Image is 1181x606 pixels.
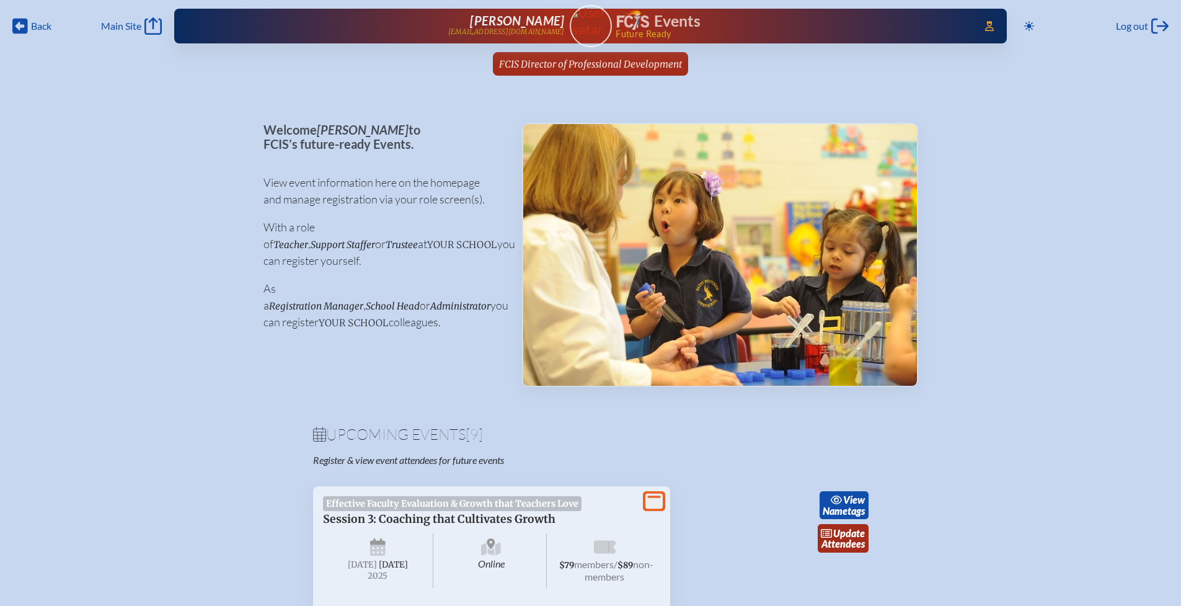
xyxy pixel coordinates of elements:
span: $89 [617,560,633,571]
p: Register & view event attendees for future events [313,454,640,466]
span: 2025 [333,571,423,581]
span: FCIS Director of Professional Development [499,58,682,70]
span: Registration Manager [269,300,363,312]
span: Teacher [273,239,308,251]
span: your school [427,239,497,251]
p: With a role of , or at you can register yourself. [263,219,502,269]
a: viewNametags [820,491,869,520]
span: view [843,494,865,506]
a: Main Site [101,17,162,35]
span: Effective Faculty Evaluation & Growth that Teachers Love [323,496,582,511]
p: View event information here on the homepage and manage registration via your role screen(s). [263,174,502,208]
h1: Upcoming Events [313,427,869,442]
span: members [574,558,614,570]
span: Administrator [430,300,490,312]
img: Events [523,124,917,386]
span: Main Site [101,20,141,32]
span: Session 3: Coaching that Cultivates Growth [323,512,555,526]
div: FCIS Events — Future ready [617,10,968,38]
span: [DATE] [379,559,408,570]
img: User Avatar [564,4,617,37]
span: your school [319,317,389,329]
span: Support Staffer [311,239,375,251]
span: School Head [366,300,420,312]
span: update [833,527,865,539]
p: Welcome to FCIS’s future-ready Events. [263,123,502,151]
span: Online [436,533,547,588]
span: Future Ready [616,30,967,38]
span: [PERSON_NAME] [317,122,409,137]
a: updateAttendees [818,524,869,553]
span: non-members [585,558,653,582]
p: As a , or you can register colleagues. [263,280,502,331]
a: User Avatar [570,5,612,47]
span: [DATE] [348,559,377,570]
span: [9] [466,425,483,443]
a: FCIS Director of Professional Development [494,52,687,76]
span: Back [31,20,51,32]
span: / [614,558,617,570]
span: $79 [559,560,574,571]
p: [EMAIL_ADDRESS][DOMAIN_NAME] [448,28,565,36]
a: [PERSON_NAME][EMAIL_ADDRESS][DOMAIN_NAME] [214,14,565,38]
span: Log out [1116,20,1148,32]
span: Trustee [386,239,418,251]
span: [PERSON_NAME] [470,13,564,28]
